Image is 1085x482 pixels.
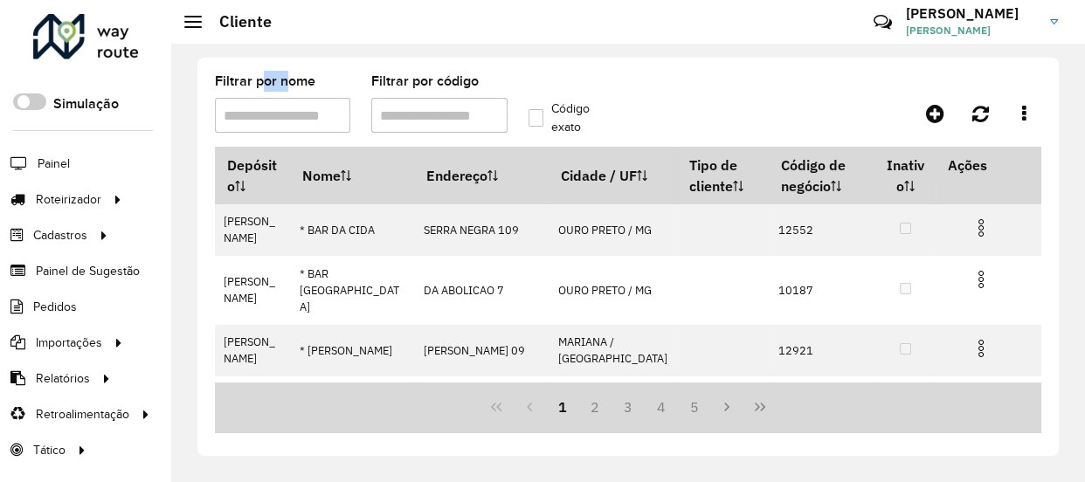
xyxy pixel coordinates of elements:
[414,204,549,256] td: SERRA NEGRA 109
[678,390,711,423] button: 5
[33,441,66,459] span: Tático
[290,256,414,325] td: * BAR [GEOGRAPHIC_DATA]
[202,12,272,31] h2: Cliente
[769,204,874,256] td: 12552
[769,376,874,428] td: 10183
[414,147,549,204] th: Endereço
[743,390,777,423] button: Last Page
[215,325,290,376] td: [PERSON_NAME]
[33,226,87,244] span: Cadastros
[36,262,140,280] span: Painel de Sugestão
[36,190,101,209] span: Roteirizador
[906,23,1037,38] span: [PERSON_NAME]
[290,147,414,204] th: Nome
[549,376,677,428] td: OURO PRETO / MG
[769,256,874,325] td: 10187
[906,5,1037,22] h3: [PERSON_NAME]
[549,204,677,256] td: OURO PRETO / MG
[645,390,678,423] button: 4
[215,147,290,204] th: Depósito
[36,405,129,423] span: Retroalimentação
[864,3,902,41] a: Contato Rápido
[371,71,479,92] label: Filtrar por código
[290,376,414,428] td: * [PERSON_NAME]
[215,204,290,256] td: [PERSON_NAME]
[710,390,743,423] button: Next Page
[529,100,612,136] label: Código exato
[874,147,936,204] th: Inativo
[549,325,677,376] td: MARIANA / [GEOGRAPHIC_DATA]
[290,204,414,256] td: * BAR DA CIDA
[612,390,645,423] button: 3
[414,325,549,376] td: [PERSON_NAME] 09
[33,298,77,316] span: Pedidos
[549,256,677,325] td: OURO PRETO / MG
[414,376,549,428] td: VEREADOR [PERSON_NAME] 4
[546,390,579,423] button: 1
[36,334,102,352] span: Importações
[215,256,290,325] td: [PERSON_NAME]
[215,376,290,428] td: [PERSON_NAME]
[38,155,70,173] span: Painel
[769,325,874,376] td: 12921
[36,369,90,388] span: Relatórios
[769,147,874,204] th: Código de negócio
[53,93,119,114] label: Simulação
[677,147,769,204] th: Tipo de cliente
[578,390,612,423] button: 2
[215,71,315,92] label: Filtrar por nome
[549,147,677,204] th: Cidade / UF
[936,147,1040,183] th: Ações
[290,325,414,376] td: * [PERSON_NAME]
[414,256,549,325] td: DA ABOLICAO 7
